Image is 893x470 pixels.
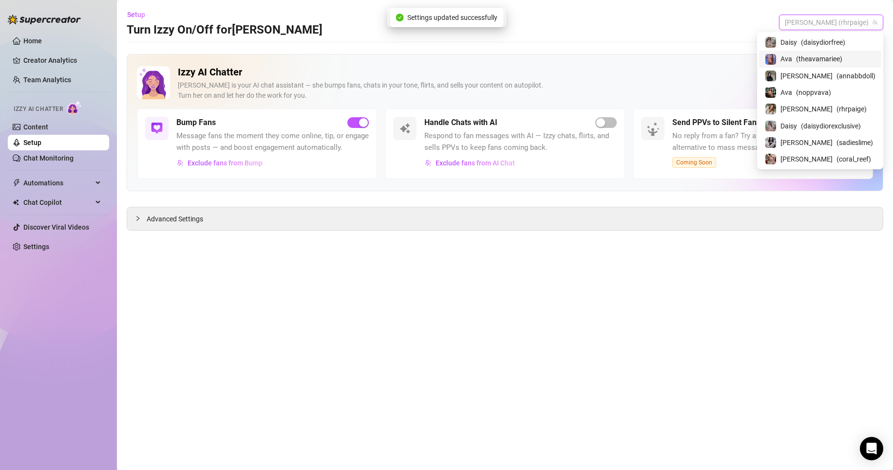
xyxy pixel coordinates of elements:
[796,87,831,98] span: ( noppvava )
[67,101,82,115] img: AI Chatter
[765,121,776,131] img: Daisy
[425,160,432,166] img: svg%3e
[13,179,20,187] span: thunderbolt
[765,54,776,65] img: Ava
[188,159,263,167] span: Exclude fans from Bump
[399,123,411,134] img: svg%3e
[23,123,48,131] a: Content
[780,87,792,98] span: Ava
[765,87,776,98] img: Ava
[780,121,797,131] span: Daisy
[23,53,101,68] a: Creator Analytics
[127,11,145,18] span: Setup
[13,199,19,206] img: Chat Copilot
[135,216,141,221] span: collapsed
[801,37,845,48] span: ( daisydiorfree )
[796,54,842,64] span: ( theavamariee )
[147,214,203,224] span: Advanced Settings
[872,19,878,25] span: team
[396,14,403,21] span: check-circle
[672,130,865,153] span: No reply from a fan? Try a smart, personal PPV — a better alternative to mass messages.
[785,15,877,30] span: Paige (rhrpaige)
[836,137,873,148] span: ( sadieslime )
[23,223,89,231] a: Discover Viral Videos
[780,37,797,48] span: Daisy
[178,80,843,101] div: [PERSON_NAME] is your AI chat assistant — she bumps fans, chats in your tone, flirts, and sells y...
[765,104,776,114] img: Paige
[780,54,792,64] span: Ava
[646,122,662,138] img: silent-fans-ppv-o-N6Mmdf.svg
[424,130,617,153] span: Respond to fan messages with AI — Izzy chats, flirts, and sells PPVs to keep fans coming back.
[765,37,776,48] img: Daisy
[436,159,515,167] span: Exclude fans from AI Chat
[176,130,369,153] span: Message fans the moment they come online, tip, or engage with posts — and boost engagement automa...
[836,104,867,114] span: ( rhrpaige )
[672,157,716,168] span: Coming Soon
[765,71,776,81] img: Anna
[23,154,74,162] a: Chat Monitoring
[23,195,93,210] span: Chat Copilot
[14,105,63,114] span: Izzy AI Chatter
[178,66,843,78] h2: Izzy AI Chatter
[23,175,93,191] span: Automations
[765,154,776,164] img: Anna
[860,437,883,460] div: Open Intercom Messenger
[127,22,323,38] h3: Turn Izzy On/Off for [PERSON_NAME]
[151,123,163,134] img: svg%3e
[23,37,42,45] a: Home
[23,243,49,251] a: Settings
[135,213,147,224] div: collapsed
[836,71,875,81] span: ( annabbdoll )
[176,155,263,171] button: Exclude fans from Bump
[176,117,216,128] h5: Bump Fans
[23,139,41,146] a: Setup
[780,71,833,81] span: [PERSON_NAME]
[801,121,861,131] span: ( daisydiorexclusive )
[836,154,871,164] span: ( coral_reef )
[765,137,776,148] img: Sadie
[407,12,497,23] span: Settings updated successfully
[424,117,497,128] h5: Handle Chats with AI
[780,104,833,114] span: [PERSON_NAME]
[780,137,833,148] span: [PERSON_NAME]
[8,15,81,24] img: logo-BBDzfeDw.svg
[127,7,153,22] button: Setup
[23,76,71,84] a: Team Analytics
[137,66,170,99] img: Izzy AI Chatter
[780,154,833,164] span: [PERSON_NAME]
[424,155,515,171] button: Exclude fans from AI Chat
[672,117,760,128] h5: Send PPVs to Silent Fans
[177,160,184,166] img: svg%3e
